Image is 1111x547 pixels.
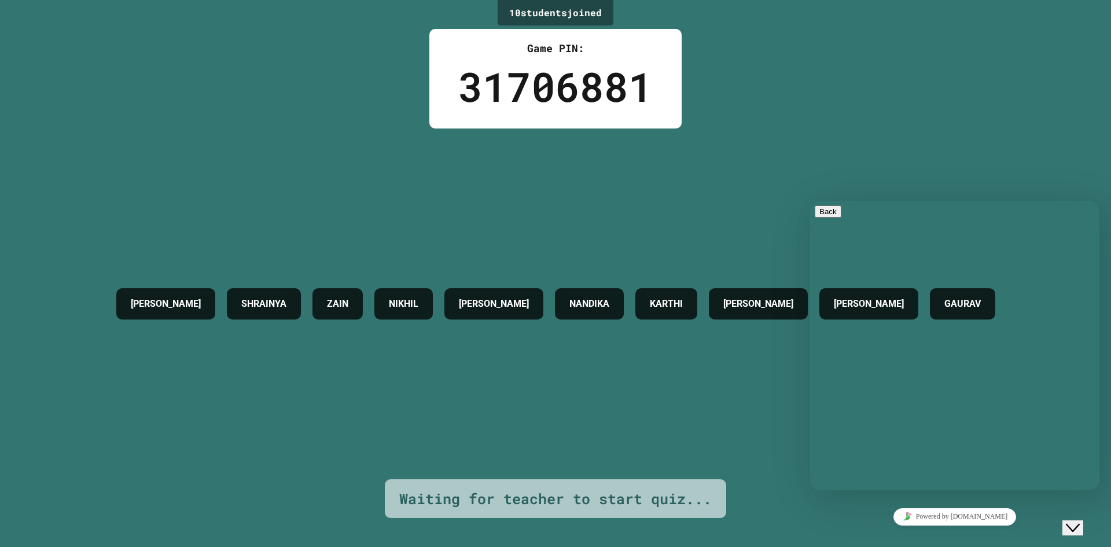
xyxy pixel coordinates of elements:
[459,297,529,311] h4: [PERSON_NAME]
[569,297,609,311] h4: NANDIKA
[241,297,286,311] h4: SHRAINYA
[327,297,348,311] h4: ZAIN
[458,41,653,56] div: Game PIN:
[1062,501,1099,535] iframe: chat widget
[723,297,793,311] h4: [PERSON_NAME]
[458,56,653,117] div: 31706881
[650,297,683,311] h4: KARTHI
[399,488,712,510] div: Waiting for teacher to start quiz...
[389,297,418,311] h4: NIKHIL
[810,201,1099,490] iframe: chat widget
[131,297,201,311] h4: [PERSON_NAME]
[810,504,1099,530] iframe: chat widget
